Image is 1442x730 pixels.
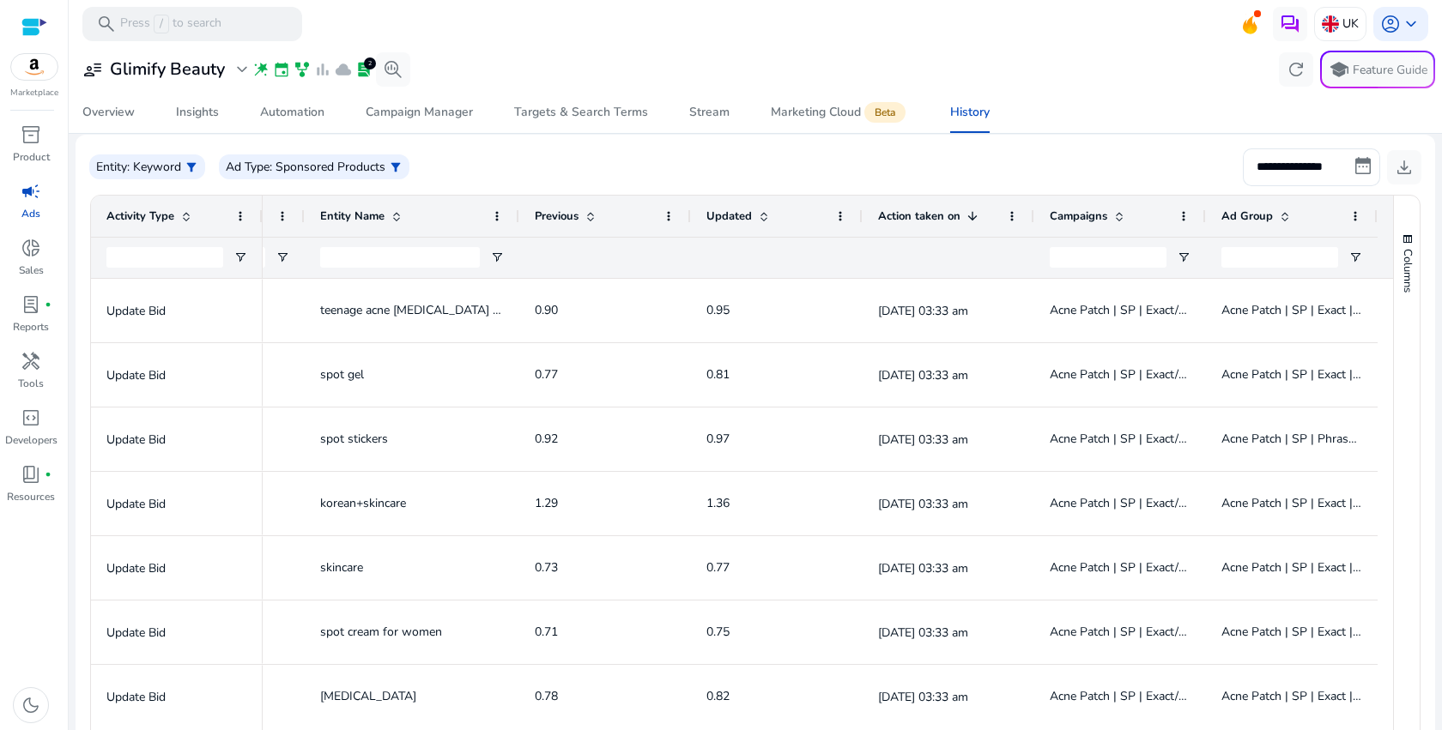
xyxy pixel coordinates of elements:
[878,689,1019,706] p: [DATE] 03:33 am
[1322,15,1339,33] img: uk.svg
[21,124,41,145] span: inventory_2
[21,181,41,202] span: campaign
[320,247,480,268] input: Entity Name Filter Input
[383,59,403,80] span: search_insights
[11,54,58,80] img: amazon.svg
[535,688,558,704] span: 0.78
[535,431,558,447] span: 0.92
[366,106,473,118] div: Campaign Manager
[19,262,44,278] p: Sales
[320,302,518,318] span: teenage acne [MEDICAL_DATA] boys
[706,624,730,640] span: 0.75
[1050,559,1300,576] span: Acne Patch | SP | Exact/Phrase/Broad | Manual
[45,301,51,308] span: fiber_manual_record
[535,624,558,640] span: 0.71
[689,106,730,118] div: Stream
[21,464,41,485] span: book_4
[1353,62,1427,79] p: Feature Guide
[1221,495,1396,511] span: Acne Patch | SP | Exact | Manual
[1400,249,1415,293] span: Columns
[314,61,331,78] span: bar_chart
[120,15,221,33] p: Press to search
[1177,250,1191,264] button: Open Filter Menu
[5,432,58,448] p: Developers
[335,61,352,78] span: cloud
[106,486,247,522] p: Update Bid
[1387,150,1421,184] button: download
[320,495,406,511] span: korean+skincare
[13,319,49,335] p: Reports
[1221,208,1273,224] span: Ad Group
[106,551,247,586] p: Update Bid
[706,559,730,576] span: 0.77
[226,158,270,176] p: Ad Type
[1050,431,1300,447] span: Acne Patch | SP | Exact/Phrase/Broad | Manual
[878,208,960,224] span: Action taken on
[355,61,373,78] span: lab_profile
[154,15,169,33] span: /
[1050,366,1300,383] span: Acne Patch | SP | Exact/Phrase/Broad | Manual
[514,106,648,118] div: Targets & Search Terms
[276,250,289,264] button: Open Filter Menu
[320,624,442,640] span: spot cream for women
[320,688,416,704] span: [MEDICAL_DATA]
[21,351,41,371] span: handyman
[878,303,1019,320] p: [DATE] 03:33 am
[7,489,55,504] p: Resources
[706,688,730,704] span: 0.82
[950,106,990,118] div: History
[21,695,41,715] span: dark_mode
[13,149,50,165] p: Product
[1050,688,1300,704] span: Acne Patch | SP | Exact/Phrase/Broad | Manual
[320,208,385,224] span: Entity Name
[706,302,730,318] span: 0.95
[320,366,364,383] span: spot gel
[1394,157,1415,178] span: download
[878,431,1019,449] p: [DATE] 03:33 am
[320,431,388,447] span: spot stickers
[1221,559,1396,576] span: Acne Patch | SP | Exact | Manual
[864,102,906,123] span: Beta
[1380,14,1401,34] span: account_circle
[878,624,1019,642] p: [DATE] 03:33 am
[706,366,730,383] span: 0.81
[1342,9,1359,39] p: UK
[106,422,247,457] p: Update Bid
[294,61,311,78] span: family_history
[535,495,558,511] span: 1.29
[1050,302,1300,318] span: Acne Patch | SP | Exact/Phrase/Broad | Manual
[364,57,376,69] div: 2
[389,160,403,174] span: filter_alt
[233,250,247,264] button: Open Filter Menu
[1221,366,1396,383] span: Acne Patch | SP | Exact | Manual
[535,559,558,576] span: 0.73
[1329,59,1349,80] span: school
[376,52,410,87] button: search_insights
[21,294,41,315] span: lab_profile
[1221,302,1396,318] span: Acne Patch | SP | Exact | Manual
[535,302,558,318] span: 0.90
[260,106,324,118] div: Automation
[1221,688,1396,704] span: Acne Patch | SP | Exact | Manual
[106,293,247,329] p: Update Bid
[535,366,558,383] span: 0.77
[490,250,504,264] button: Open Filter Menu
[535,208,579,224] span: Previous
[1320,51,1435,88] button: schoolFeature Guide
[252,61,270,78] span: wand_stars
[106,247,223,268] input: Activity Type Filter Input
[273,61,290,78] span: event
[176,106,219,118] div: Insights
[1221,247,1338,268] input: Ad Group Filter Input
[232,59,252,80] span: expand_more
[106,679,247,715] p: Update Bid
[1221,624,1396,640] span: Acne Patch | SP | Exact | Manual
[106,615,247,650] p: Update Bid
[45,471,51,478] span: fiber_manual_record
[185,160,198,174] span: filter_alt
[82,106,135,118] div: Overview
[878,560,1019,577] p: [DATE] 03:33 am
[127,158,181,176] p: : Keyword
[21,407,41,428] span: code_blocks
[270,158,385,176] p: : Sponsored Products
